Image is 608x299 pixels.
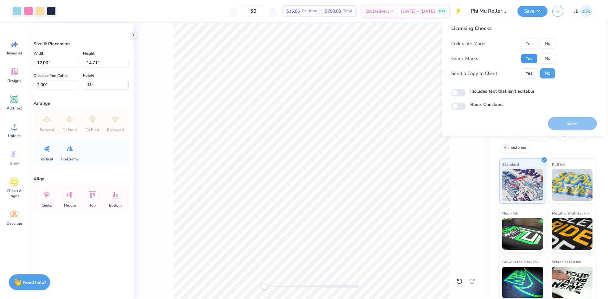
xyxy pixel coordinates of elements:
div: Size & Placement [34,40,129,47]
label: Distance from Collar [34,72,68,79]
button: Yes [521,68,537,78]
span: Puff Ink [552,161,565,168]
span: Designs [7,78,21,83]
button: No [540,53,555,64]
span: Vertical [41,157,53,162]
span: Center [41,203,53,208]
a: JL [571,5,595,17]
span: $15.86 [286,8,300,15]
span: Top [89,203,96,208]
div: Licensing Checks [451,25,555,32]
span: JL [574,8,578,15]
button: Yes [521,39,537,49]
img: Puff Ink [552,169,593,201]
div: Rhinestones [499,143,530,153]
span: Water based Ink [552,259,581,265]
div: Greek Marks [451,55,478,62]
span: Glow in the Dark Ink [502,259,538,265]
input: Untitled Design [466,5,513,17]
span: Clipart & logos [4,188,25,198]
img: Metallic & Glitter Ink [552,218,593,250]
label: Includes text that isn't editable [470,88,534,95]
img: Neon Ink [502,218,543,250]
button: No [540,68,555,78]
img: Jairo Laqui [580,5,592,17]
button: No [540,39,555,49]
span: Free [439,9,445,13]
input: – – [241,5,266,17]
span: Est. Delivery [365,8,389,15]
span: Total [343,8,352,15]
span: [DATE] - [DATE] [401,8,435,15]
label: Width [34,50,44,57]
label: Height [83,50,94,57]
span: Upload [8,133,21,138]
span: Image AI [7,51,22,56]
img: Glow in the Dark Ink [502,267,543,298]
span: Horizontal [61,157,79,162]
span: Greek [9,161,19,166]
span: $793.00 [325,8,341,15]
span: Per Item [302,8,317,15]
label: Rotate [83,72,94,79]
div: Accessibility label [261,283,267,290]
span: Middle [64,203,76,208]
div: Align [34,176,129,182]
span: Neon Ink [502,210,518,216]
span: Standard [502,161,519,168]
span: Add Text [7,106,22,111]
strong: Need help? [23,279,46,285]
div: Send a Copy to Client [451,70,497,77]
span: Bottom [109,203,122,208]
div: Arrange [34,100,129,107]
div: Collegiate Marks [451,40,486,47]
label: Block Checkout [470,101,503,108]
img: Standard [502,169,543,201]
button: Save [517,6,548,17]
span: Metallic & Glitter Ink [552,210,589,216]
img: Water based Ink [552,267,593,298]
span: Decorate [7,221,22,226]
button: Yes [521,53,537,64]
